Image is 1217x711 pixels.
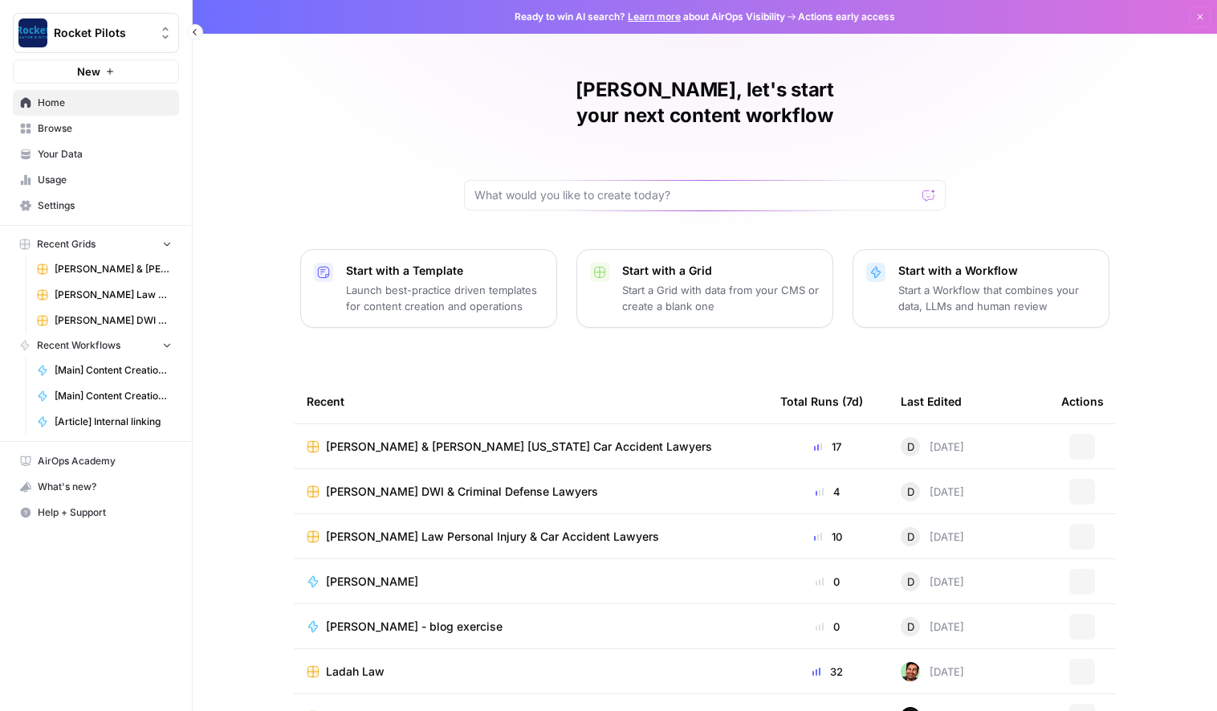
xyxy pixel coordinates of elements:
a: [PERSON_NAME] & [PERSON_NAME] [US_STATE] Car Accident Lawyers [30,256,179,282]
img: d1tj6q4qn00rgj0pg6jtyq0i5owx [901,662,920,681]
span: [PERSON_NAME] - blog exercise [326,619,503,635]
p: Start with a Workflow [898,263,1096,279]
span: Home [38,96,172,110]
button: Start with a WorkflowStart a Workflow that combines your data, LLMs and human review [853,249,1109,328]
span: Actions early access [798,10,895,24]
button: Start with a GridStart a Grid with data from your CMS or create a blank one [576,249,833,328]
input: What would you like to create today? [474,187,916,203]
p: Start with a Grid [622,263,820,279]
div: [DATE] [901,437,964,456]
div: [DATE] [901,482,964,501]
span: D [907,529,914,545]
span: [PERSON_NAME] Law Personal Injury & Car Accident Lawyers [55,288,172,302]
button: Recent Grids [13,232,179,256]
a: Usage [13,167,179,193]
span: [PERSON_NAME] Law Personal Injury & Car Accident Lawyers [326,529,659,545]
span: [PERSON_NAME] & [PERSON_NAME] [US_STATE] Car Accident Lawyers [55,262,172,276]
span: Usage [38,173,172,187]
div: Last Edited [901,379,962,423]
a: [Article] Internal linking [30,409,179,435]
span: [PERSON_NAME] DWI & Criminal Defense Lawyers [326,484,598,500]
a: Ladah Law [307,664,755,680]
p: Launch best-practice driven templates for content creation and operations [346,282,543,314]
span: D [907,439,914,455]
a: [PERSON_NAME] Law Personal Injury & Car Accident Lawyers [307,529,755,545]
div: What's new? [14,475,178,499]
button: Recent Workflows [13,333,179,358]
a: AirOps Academy [13,448,179,474]
a: [Main] Content Creation Article [30,358,179,383]
button: Help + Support [13,500,179,525]
p: Start a Workflow that combines your data, LLMs and human review [898,282,1096,314]
div: Total Runs (7d) [780,379,863,423]
button: Workspace: Rocket Pilots [13,13,179,53]
a: [PERSON_NAME] & [PERSON_NAME] [US_STATE] Car Accident Lawyers [307,439,755,455]
div: 17 [780,439,875,455]
span: AirOps Academy [38,454,172,468]
span: Recent Grids [37,237,96,251]
a: [PERSON_NAME] DWI & Criminal Defense Lawyers [30,308,179,333]
span: Recent Workflows [37,338,120,353]
a: [Main] Content Creation Brief [30,383,179,409]
div: [DATE] [901,662,964,681]
span: [Article] Internal linking [55,415,172,429]
span: [Main] Content Creation Brief [55,389,172,403]
span: [PERSON_NAME] [326,574,418,590]
a: Your Data [13,141,179,167]
span: D [907,574,914,590]
div: 0 [780,619,875,635]
p: Start a Grid with data from your CMS or create a blank one [622,282,820,314]
div: 4 [780,484,875,500]
span: [Main] Content Creation Article [55,363,172,378]
img: Rocket Pilots Logo [18,18,47,47]
h1: [PERSON_NAME], let's start your next content workflow [464,77,946,129]
div: [DATE] [901,527,964,546]
div: 0 [780,574,875,590]
button: Start with a TemplateLaunch best-practice driven templates for content creation and operations [300,249,557,328]
span: [PERSON_NAME] & [PERSON_NAME] [US_STATE] Car Accident Lawyers [326,439,712,455]
span: New [77,63,100,80]
a: [PERSON_NAME] - blog exercise [307,619,755,635]
a: Learn more [628,10,681,22]
div: 10 [780,529,875,545]
span: Your Data [38,147,172,161]
span: [PERSON_NAME] DWI & Criminal Defense Lawyers [55,313,172,328]
div: Recent [307,379,755,423]
span: Settings [38,198,172,213]
a: Browse [13,116,179,141]
button: New [13,59,179,84]
p: Start with a Template [346,263,543,279]
a: [PERSON_NAME] Law Personal Injury & Car Accident Lawyers [30,282,179,308]
div: [DATE] [901,617,964,636]
span: D [907,484,914,500]
div: 32 [780,664,875,680]
a: [PERSON_NAME] DWI & Criminal Defense Lawyers [307,484,755,500]
a: Settings [13,193,179,219]
span: Ready to win AI search? about AirOps Visibility [515,10,785,24]
span: Browse [38,121,172,136]
a: Home [13,90,179,116]
button: What's new? [13,474,179,500]
a: [PERSON_NAME] [307,574,755,590]
span: Rocket Pilots [54,25,151,41]
span: Ladah Law [326,664,385,680]
span: D [907,619,914,635]
span: Help + Support [38,505,172,520]
div: Actions [1061,379,1104,423]
div: [DATE] [901,572,964,591]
